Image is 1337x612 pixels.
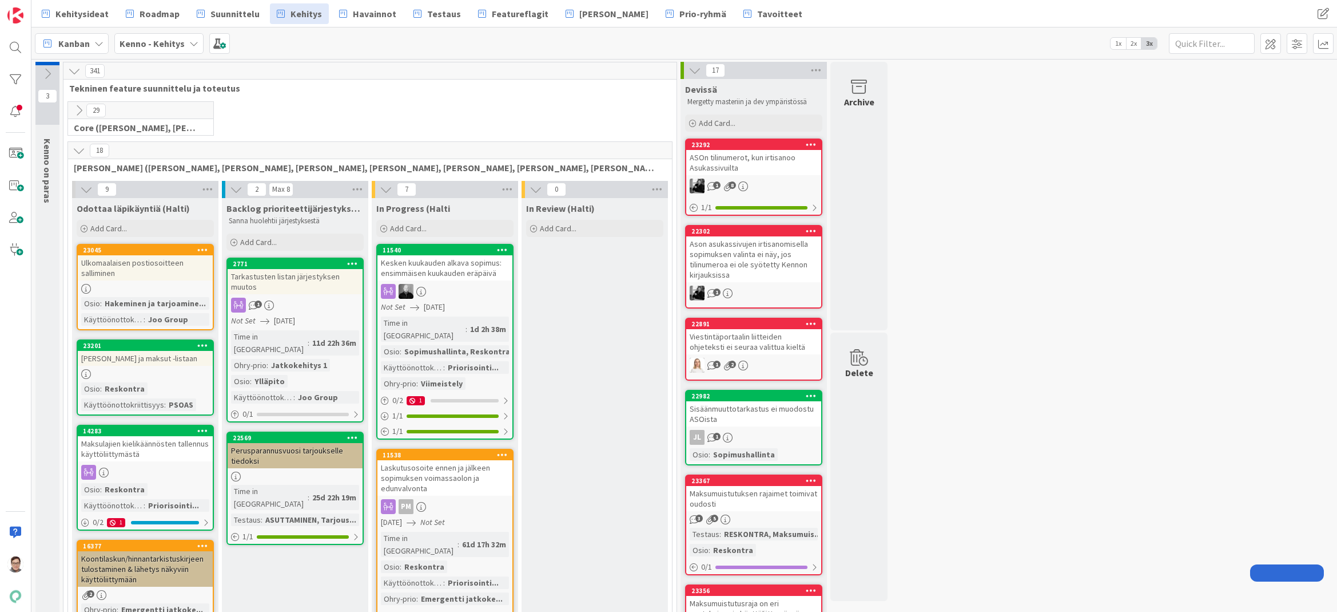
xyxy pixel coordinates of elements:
[690,528,719,540] div: Testaus
[377,499,512,514] div: PM
[102,483,148,496] div: Reskontra
[262,514,359,526] div: ASUTTAMINEN, Tarjous...
[55,7,109,21] span: Kehitysideat
[295,391,341,404] div: Joo Group
[392,425,403,437] span: 1 / 1
[686,476,821,486] div: 23367
[377,255,512,281] div: Kesken kuukauden alkava sopimus: ensimmäisen kuukauden eräpäivä
[443,361,445,374] span: :
[77,203,190,214] span: Odottaa läpikäyntiä (Halti)
[228,259,363,269] div: 2771
[686,140,821,175] div: 23292ASOn tilinumerot, kun irtisanoo Asukassivuilta
[376,203,450,214] span: In Progress (Halti
[226,203,364,214] span: Backlog prioriteettijärjestyksessä (Halti)
[695,515,703,522] span: 3
[686,319,821,329] div: 22891
[679,7,726,21] span: Prio-ryhmä
[102,382,148,395] div: Reskontra
[690,358,705,373] img: SL
[233,434,363,442] div: 22569
[228,433,363,443] div: 22569
[540,223,576,234] span: Add Card...
[250,375,252,388] span: :
[231,330,308,356] div: Time in [GEOGRAPHIC_DATA]
[686,150,821,175] div: ASOn tilinumerot, kun irtisanoo Asukassivuilta
[399,499,413,514] div: PM
[685,390,822,465] a: 22982Sisäänmuuttotarkastus ei muodostu ASOistaJLOsio:Sopimushallinta
[164,398,166,411] span: :
[691,227,821,235] div: 22302
[407,3,468,24] a: Testaus
[81,313,144,326] div: Käyttöönottokriittisyys
[293,391,295,404] span: :
[74,122,199,133] span: Core (Pasi, Jussi, JaakkoHä, Jyri, Leo, MikkoK, Väinö, MattiH)
[685,225,822,309] a: 22302Ason asukassivujen irtisanomisella sopimuksen valinta ei näy, jos tilinumeroa ei ole syötett...
[78,551,213,587] div: Koontilaskun/hinnantarkistuskirjeen tulostaminen & lähetys näkyviin käyttöliittymään
[7,556,23,572] img: SM
[424,301,445,313] span: [DATE]
[711,515,718,522] span: 5
[547,183,566,196] span: 0
[685,318,822,381] a: 22891Viestintäportaalin liitteiden ohjeteksti ei seuraa valittua kieltäSL
[97,183,117,196] span: 9
[1111,38,1126,49] span: 1x
[465,323,467,335] span: :
[190,3,266,24] a: Suunnittelu
[400,560,401,573] span: :
[140,7,180,21] span: Roadmap
[381,317,465,342] div: Time in [GEOGRAPHIC_DATA]
[309,337,359,349] div: 11d 22h 36m
[690,544,709,556] div: Osio
[309,491,359,504] div: 25d 22h 19m
[228,259,363,294] div: 2771Tarkastusten listan järjestyksen muutos
[713,361,721,368] span: 1
[686,358,821,373] div: SL
[87,590,94,598] span: 2
[443,577,445,589] span: :
[261,514,262,526] span: :
[397,183,416,196] span: 7
[686,401,821,427] div: Sisäänmuuttotarkastus ei muodostu ASOista
[686,140,821,150] div: 23292
[691,477,821,485] div: 23367
[729,361,736,368] span: 2
[685,139,822,216] a: 23292ASOn tilinumerot, kun irtisanoo AsukassivuiltaKM1/1
[690,430,705,445] div: JL
[418,377,465,390] div: Viimeistely
[1169,33,1255,54] input: Quick Filter...
[145,313,191,326] div: Joo Group
[691,320,821,328] div: 22891
[686,319,821,354] div: 22891Viestintäportaalin liitteiden ohjeteksti ei seuraa valittua kieltä
[690,179,705,194] img: KM
[228,407,363,421] div: 0/1
[90,144,109,157] span: 18
[559,3,655,24] a: [PERSON_NAME]
[81,398,164,411] div: Käyttöönottokriittisyys
[7,7,23,23] img: Visit kanbanzone.com
[58,37,90,50] span: Kanban
[78,341,213,351] div: 23201
[701,202,712,214] span: 1 / 1
[228,269,363,294] div: Tarkastusten listan järjestyksen muutos
[757,7,802,21] span: Tavoitteet
[381,593,416,605] div: Ohry-prio
[86,104,106,117] span: 29
[445,361,502,374] div: Priorisointi...
[710,544,756,556] div: Reskontra
[381,516,402,528] span: [DATE]
[166,398,196,411] div: PSOAS
[308,337,309,349] span: :
[144,313,145,326] span: :
[686,236,821,282] div: Ason asukassivujen irtisanomisella sopimuksen valinta ei näy, jos tilinumeroa ei ole syötetty Ken...
[144,499,145,512] span: :
[686,486,821,511] div: Maksumuistutuksen rajaimet toimivat oudosti
[377,409,512,423] div: 1/1
[77,425,214,531] a: 14283Maksulajien kielikäännösten tallennus käyttöliittymästäOsio:ReskontraKäyttöönottokriittisyys...
[377,393,512,408] div: 0/21
[229,216,361,226] p: Sanna huolehtii järjestyksestä
[78,351,213,366] div: [PERSON_NAME] ja maksut -listaan
[353,7,396,21] span: Havainnot
[381,560,400,573] div: Osio
[308,491,309,504] span: :
[377,460,512,496] div: Laskutusosoite ennen ja jälkeen sopimuksen voimassaolon ja edunvalvonta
